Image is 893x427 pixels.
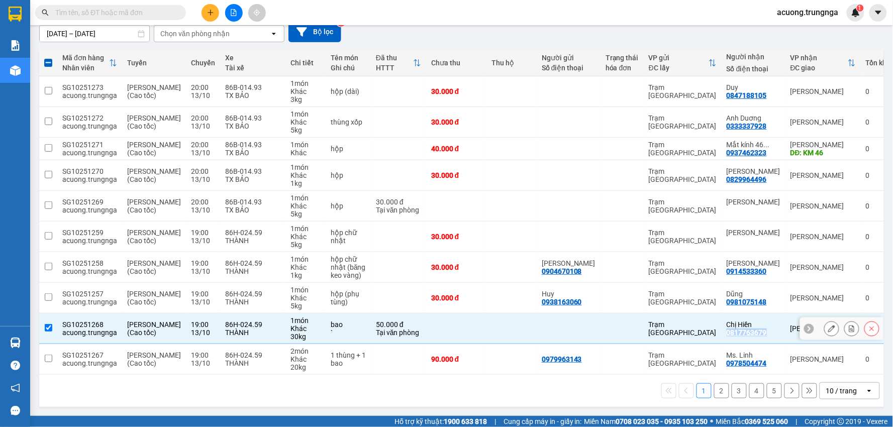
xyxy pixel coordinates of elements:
[790,64,848,72] div: ĐC giao
[649,198,717,214] div: Trạm [GEOGRAPHIC_DATA]
[866,59,891,67] div: Tồn kho
[191,267,215,275] div: 13/10
[790,325,856,333] div: [PERSON_NAME]
[290,241,321,249] div: 5 kg
[62,167,117,175] div: SG10251270
[290,141,321,149] div: 1 món
[127,141,181,157] span: [PERSON_NAME] (Cao tốc)
[649,54,709,62] div: VP gửi
[331,351,366,367] div: 1 thùng + 1 bao
[431,87,481,95] div: 30.000 đ
[191,198,215,206] div: 20:00
[649,321,717,337] div: Trạm [GEOGRAPHIC_DATA]
[62,359,117,367] div: acuong.trungnga
[225,290,280,298] div: 86H-024.59
[288,22,341,42] button: Bộ lọc
[431,294,481,302] div: 30.000 đ
[290,347,321,355] div: 2 món
[290,110,321,118] div: 1 món
[714,383,729,398] button: 2
[727,53,780,61] div: Người nhận
[225,359,280,367] div: THÀNH
[290,118,321,126] div: Khác
[270,30,278,38] svg: open
[290,194,321,202] div: 1 món
[331,255,366,279] div: hộp chữ nhật (băng keo vàng)
[727,122,767,130] div: 0333337928
[727,259,780,267] div: Vũ Dũng
[191,91,215,99] div: 13/10
[331,290,366,306] div: hộp (phụ tùng)
[785,50,861,76] th: Toggle SortBy
[790,141,856,149] div: [PERSON_NAME]
[290,87,321,95] div: Khác
[191,59,215,67] div: Chuyến
[127,114,181,130] span: [PERSON_NAME] (Cao tốc)
[62,141,117,149] div: SG10251271
[331,54,366,62] div: Tên món
[290,202,321,210] div: Khác
[191,351,215,359] div: 19:00
[644,50,722,76] th: Toggle SortBy
[62,290,117,298] div: SG10251257
[225,237,280,245] div: THÀNH
[290,363,321,371] div: 20 kg
[10,65,21,76] img: warehouse-icon
[10,40,21,51] img: solution-icon
[10,338,21,348] img: warehouse-icon
[225,149,280,157] div: TX BẢO
[225,229,280,237] div: 86H-024.59
[191,329,215,337] div: 13/10
[40,26,149,42] input: Select a date range.
[331,87,366,95] div: hộp (dài)
[191,206,215,214] div: 13/10
[290,179,321,187] div: 1 kg
[160,29,230,39] div: Chọn văn phòng nhận
[866,233,891,241] div: 0
[290,325,321,333] div: Khác
[727,290,780,298] div: Dũng
[431,355,481,363] div: 90.000 đ
[732,383,747,398] button: 3
[331,321,366,329] div: bao
[376,64,413,72] div: HTTT
[431,118,481,126] div: 30.000 đ
[191,167,215,175] div: 20:00
[191,359,215,367] div: 13/10
[127,83,181,99] span: [PERSON_NAME] (Cao tốc)
[225,351,280,359] div: 86H-024.59
[491,59,532,67] div: Thu hộ
[127,290,181,306] span: [PERSON_NAME] (Cao tốc)
[376,206,421,214] div: Tại văn phòng
[866,87,891,95] div: 0
[727,351,780,359] div: Ms. Linh
[127,59,181,67] div: Tuyến
[202,4,219,22] button: plus
[290,210,321,218] div: 5 kg
[874,8,883,17] span: caret-down
[290,263,321,271] div: Khác
[127,229,181,245] span: [PERSON_NAME] (Cao tốc)
[431,145,481,153] div: 40.000 đ
[290,79,321,87] div: 1 món
[331,202,366,210] div: hộp
[727,149,767,157] div: 0937462323
[727,83,780,91] div: Duy
[649,290,717,306] div: Trạm [GEOGRAPHIC_DATA]
[331,118,366,126] div: thùng xốp
[11,406,20,415] span: message
[191,141,215,149] div: 20:00
[727,359,767,367] div: 0978504474
[869,4,887,22] button: caret-down
[11,361,20,370] span: question-circle
[727,229,780,237] div: Minh Nhã
[290,355,321,363] div: Khác
[230,9,237,16] span: file-add
[62,149,117,157] div: acuong.trungnga
[431,171,481,179] div: 30.000 đ
[790,149,856,157] div: DĐ: KM 46
[191,149,215,157] div: 13/10
[727,167,780,175] div: Minh Hùng
[225,259,280,267] div: 86H-024.59
[225,198,280,206] div: 86B-014.93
